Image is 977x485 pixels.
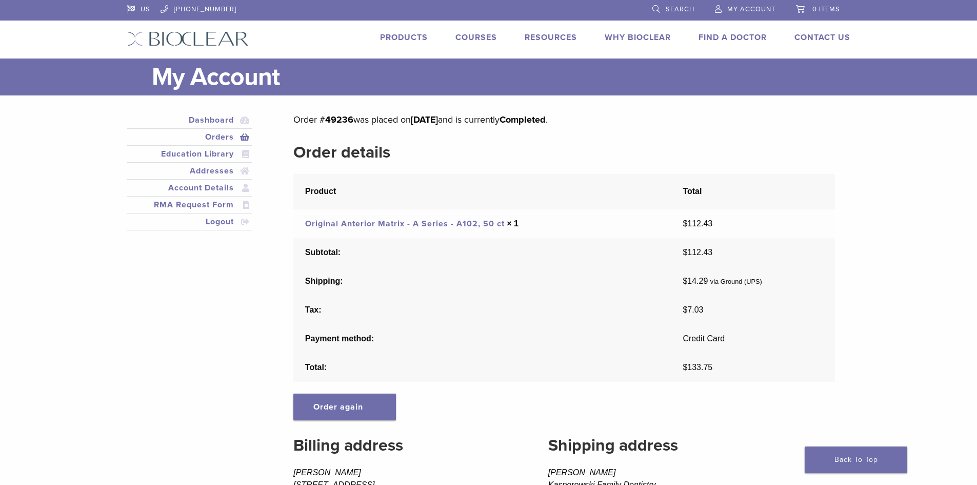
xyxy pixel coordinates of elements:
[805,447,907,473] a: Back To Top
[293,267,671,296] th: Shipping:
[683,277,687,285] span: $
[293,433,516,458] h2: Billing address
[812,5,840,13] span: 0 items
[683,277,708,285] span: 14.29
[127,112,252,243] nav: Account pages
[683,305,687,314] span: $
[152,59,850,95] h1: My Account
[325,114,353,125] mark: 49236
[683,248,712,257] span: 112.43
[293,112,834,127] p: Order # was placed on and is currently .
[683,363,687,372] span: $
[666,5,694,13] span: Search
[127,31,249,46] img: Bioclear
[129,199,250,211] a: RMA Request Form
[683,219,687,228] span: $
[129,165,250,177] a: Addresses
[293,238,671,267] th: Subtotal:
[727,5,775,13] span: My Account
[293,394,396,420] a: Order again
[500,114,546,125] mark: Completed
[507,219,519,228] strong: × 1
[293,353,671,382] th: Total:
[710,278,762,285] small: via Ground (UPS)
[380,32,428,43] a: Products
[129,148,250,160] a: Education Library
[293,140,834,165] h2: Order details
[683,305,703,314] span: 7.03
[293,296,671,324] th: Tax:
[671,174,835,209] th: Total
[305,219,505,229] a: Original Anterior Matrix - A Series - A102, 50 ct
[455,32,497,43] a: Courses
[548,433,835,458] h2: Shipping address
[293,174,671,209] th: Product
[129,216,250,228] a: Logout
[605,32,671,43] a: Why Bioclear
[699,32,767,43] a: Find A Doctor
[525,32,577,43] a: Resources
[129,182,250,194] a: Account Details
[683,363,712,372] span: 133.75
[129,131,250,143] a: Orders
[293,324,671,353] th: Payment method:
[671,324,835,353] td: Credit Card
[683,248,687,257] span: $
[129,114,250,126] a: Dashboard
[683,219,712,228] bdi: 112.43
[411,114,438,125] mark: [DATE]
[794,32,850,43] a: Contact Us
